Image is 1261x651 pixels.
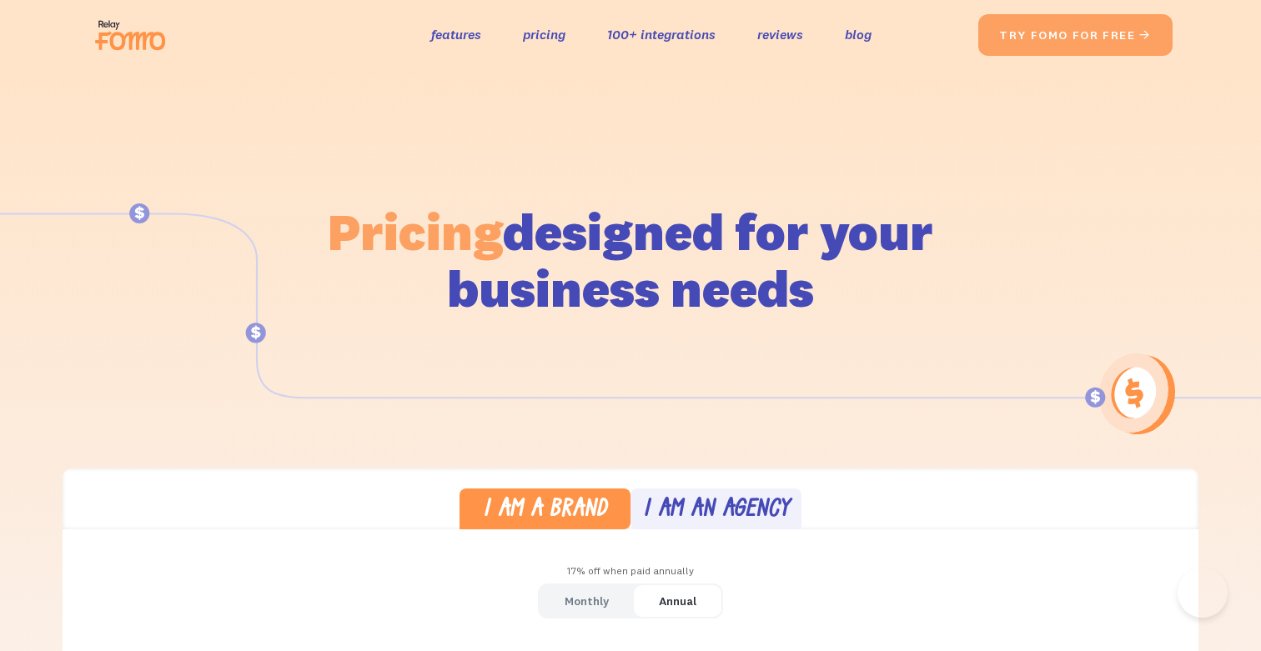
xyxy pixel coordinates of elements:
[63,559,1198,583] div: 17% off when paid annually
[757,23,803,47] a: reviews
[607,23,716,47] a: 100+ integrations
[328,199,503,263] span: Pricing
[565,589,609,613] div: Monthly
[431,23,481,47] a: features
[643,498,790,523] div: I am an agency
[523,23,565,47] a: pricing
[1138,28,1152,43] span: 
[978,14,1173,56] a: try fomo for free
[659,589,696,613] div: Annual
[327,203,934,317] h1: designed for your business needs
[1178,568,1228,618] iframe: Toggle Customer Support
[483,498,607,523] div: I am a brand
[845,23,872,47] a: blog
